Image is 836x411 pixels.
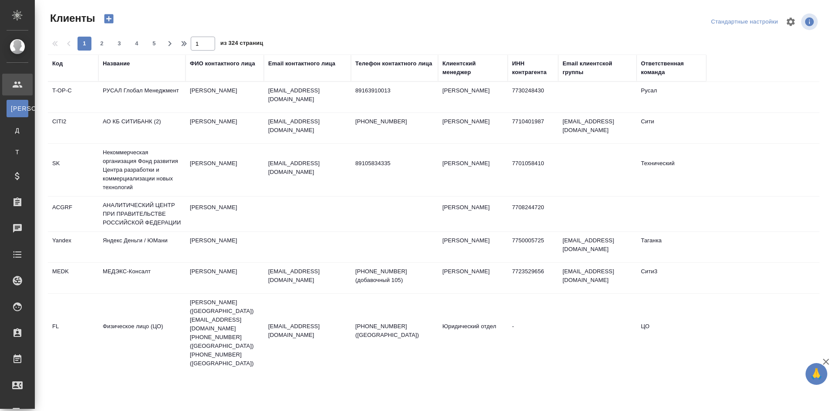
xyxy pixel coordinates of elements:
[780,11,801,32] span: Настроить таблицу
[48,232,98,262] td: Yandex
[438,263,508,293] td: [PERSON_NAME]
[185,232,264,262] td: [PERSON_NAME]
[438,113,508,143] td: [PERSON_NAME]
[98,82,185,112] td: РУСАЛ Глобал Менеджмент
[190,59,255,68] div: ФИО контактного лица
[98,197,185,231] td: АНАЛИТИЧЕСКИЙ ЦЕНТР ПРИ ПРАВИТЕЛЬСТВЕ РОССИЙСКОЙ ФЕДЕРАЦИИ
[268,159,347,177] p: [EMAIL_ADDRESS][DOMAIN_NAME]
[185,113,264,143] td: [PERSON_NAME]
[637,263,706,293] td: Сити3
[185,263,264,293] td: [PERSON_NAME]
[7,122,28,139] a: Д
[355,86,434,95] p: 89163910013
[48,11,95,25] span: Клиенты
[11,104,24,113] span: [PERSON_NAME]
[512,59,554,77] div: ИНН контрагента
[709,15,780,29] div: split button
[220,38,263,51] span: из 324 страниц
[98,11,119,26] button: Создать
[438,199,508,229] td: [PERSON_NAME]
[809,365,824,383] span: 🙏
[637,113,706,143] td: Сити
[11,148,24,156] span: Т
[130,37,144,51] button: 4
[508,263,558,293] td: 7723529656
[268,59,335,68] div: Email контактного лица
[438,155,508,185] td: [PERSON_NAME]
[52,59,63,68] div: Код
[637,155,706,185] td: Технический
[355,159,434,168] p: 89105834335
[355,322,434,340] p: [PHONE_NUMBER] ([GEOGRAPHIC_DATA])
[185,294,264,372] td: [PERSON_NAME] ([GEOGRAPHIC_DATA]) [EMAIL_ADDRESS][DOMAIN_NAME] [PHONE_NUMBER] ([GEOGRAPHIC_DATA])...
[355,59,432,68] div: Телефон контактного лица
[637,232,706,262] td: Таганка
[558,232,637,262] td: [EMAIL_ADDRESS][DOMAIN_NAME]
[801,14,819,30] span: Посмотреть информацию
[112,37,126,51] button: 3
[637,318,706,348] td: ЦО
[98,232,185,262] td: Яндекс Деньги / ЮМани
[508,155,558,185] td: 7701058410
[806,363,827,385] button: 🙏
[185,199,264,229] td: [PERSON_NAME]
[558,263,637,293] td: [EMAIL_ADDRESS][DOMAIN_NAME]
[147,39,161,48] span: 5
[185,82,264,112] td: [PERSON_NAME]
[48,199,98,229] td: ACGRF
[508,113,558,143] td: 7710401987
[98,113,185,143] td: АО КБ СИТИБАНК (2)
[508,82,558,112] td: 7730248430
[355,267,434,285] p: [PHONE_NUMBER] (добавочный 105)
[268,117,347,135] p: [EMAIL_ADDRESS][DOMAIN_NAME]
[130,39,144,48] span: 4
[103,59,130,68] div: Название
[563,59,632,77] div: Email клиентской группы
[442,59,503,77] div: Клиентский менеджер
[438,232,508,262] td: [PERSON_NAME]
[438,82,508,112] td: [PERSON_NAME]
[268,86,347,104] p: [EMAIL_ADDRESS][DOMAIN_NAME]
[98,318,185,348] td: Физическое лицо (ЦО)
[508,232,558,262] td: 7750005725
[95,37,109,51] button: 2
[95,39,109,48] span: 2
[438,318,508,348] td: Юридический отдел
[98,144,185,196] td: Некоммерческая организация Фонд развития Центра разработки и коммерциализации новых технологий
[558,113,637,143] td: [EMAIL_ADDRESS][DOMAIN_NAME]
[641,59,702,77] div: Ответственная команда
[185,155,264,185] td: [PERSON_NAME]
[48,155,98,185] td: SK
[48,263,98,293] td: MEDK
[48,318,98,348] td: FL
[637,82,706,112] td: Русал
[48,82,98,112] td: T-OP-C
[147,37,161,51] button: 5
[508,199,558,229] td: 7708244720
[355,117,434,126] p: [PHONE_NUMBER]
[268,267,347,285] p: [EMAIL_ADDRESS][DOMAIN_NAME]
[7,143,28,161] a: Т
[98,263,185,293] td: МЕДЭКС-Консалт
[508,318,558,348] td: -
[7,100,28,117] a: [PERSON_NAME]
[11,126,24,135] span: Д
[268,322,347,340] p: [EMAIL_ADDRESS][DOMAIN_NAME]
[48,113,98,143] td: CITI2
[112,39,126,48] span: 3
